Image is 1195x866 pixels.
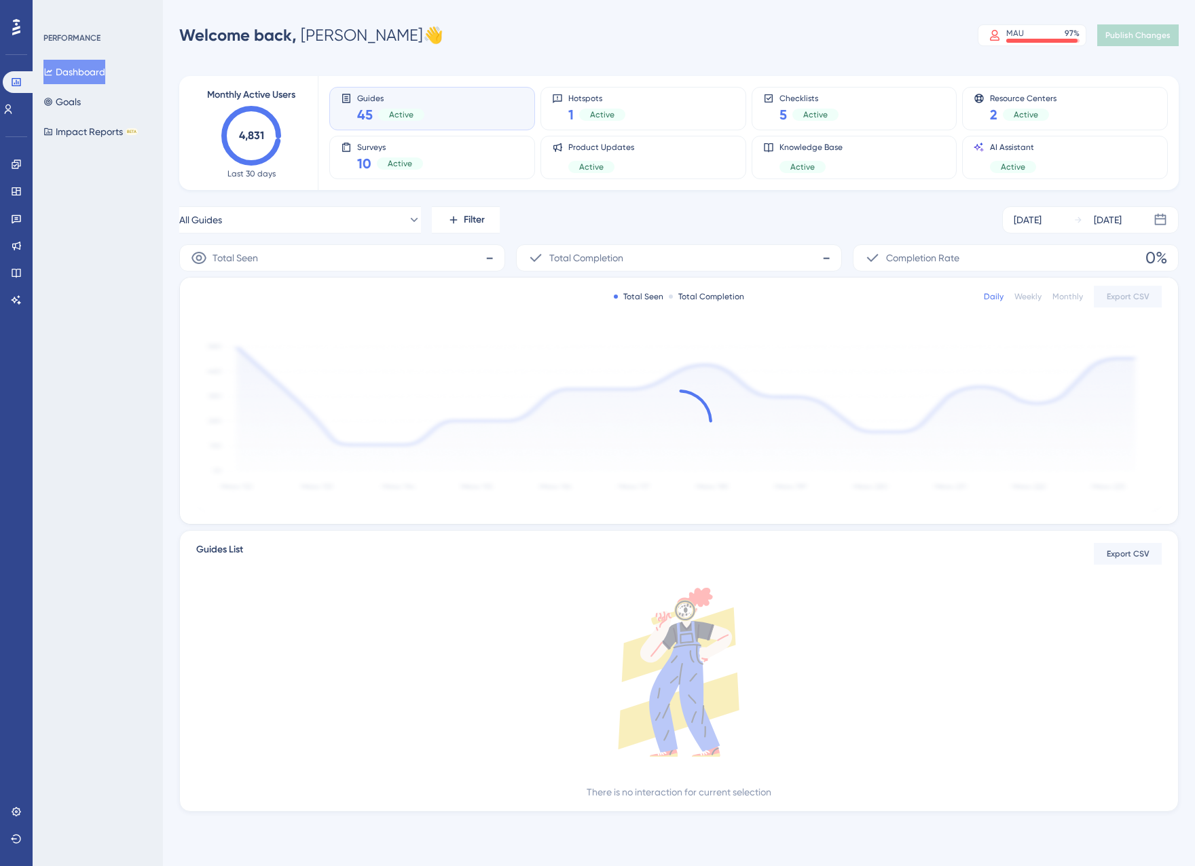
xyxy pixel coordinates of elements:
[1014,109,1038,120] span: Active
[614,291,663,302] div: Total Seen
[579,162,604,172] span: Active
[779,105,787,124] span: 5
[1014,212,1042,228] div: [DATE]
[1006,28,1024,39] div: MAU
[179,25,297,45] span: Welcome back,
[568,142,634,153] span: Product Updates
[779,93,839,102] span: Checklists
[990,142,1036,153] span: AI Assistant
[1065,28,1080,39] div: 97 %
[213,250,258,266] span: Total Seen
[590,109,614,120] span: Active
[227,168,276,179] span: Last 30 days
[43,119,138,144] button: Impact ReportsBETA
[43,33,100,43] div: PERFORMANCE
[126,128,138,135] div: BETA
[886,250,959,266] span: Completion Rate
[779,142,843,153] span: Knowledge Base
[388,158,412,169] span: Active
[1107,291,1150,302] span: Export CSV
[984,291,1004,302] div: Daily
[464,212,485,228] span: Filter
[822,247,830,269] span: -
[990,105,997,124] span: 2
[1014,291,1042,302] div: Weekly
[1145,247,1167,269] span: 0%
[432,206,500,233] button: Filter
[549,250,623,266] span: Total Completion
[1097,24,1179,46] button: Publish Changes
[669,291,744,302] div: Total Completion
[179,206,421,233] button: All Guides
[357,105,373,124] span: 45
[1094,543,1162,565] button: Export CSV
[568,93,625,102] span: Hotspots
[1094,286,1162,307] button: Export CSV
[357,142,423,151] span: Surveys
[196,542,243,566] span: Guides List
[43,90,81,114] button: Goals
[43,60,105,84] button: Dashboard
[1107,548,1150,559] span: Export CSV
[990,93,1056,102] span: Resource Centers
[1105,30,1171,41] span: Publish Changes
[1001,162,1025,172] span: Active
[568,105,574,124] span: 1
[485,247,494,269] span: -
[357,93,424,102] span: Guides
[207,87,295,103] span: Monthly Active Users
[1052,291,1083,302] div: Monthly
[239,129,264,142] text: 4,831
[587,784,771,800] div: There is no interaction for current selection
[389,109,413,120] span: Active
[790,162,815,172] span: Active
[1094,212,1122,228] div: [DATE]
[357,154,371,173] span: 10
[179,24,443,46] div: [PERSON_NAME] 👋
[803,109,828,120] span: Active
[179,212,222,228] span: All Guides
